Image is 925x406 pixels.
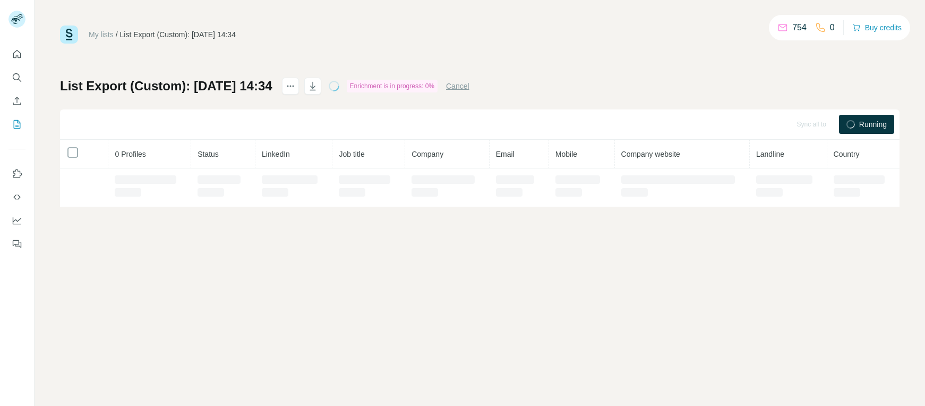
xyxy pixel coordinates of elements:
[60,26,78,44] img: Surfe Logo
[412,150,443,158] span: Company
[8,45,25,64] button: Quick start
[834,150,860,158] span: Country
[120,29,236,40] div: List Export (Custom): [DATE] 14:34
[8,68,25,87] button: Search
[859,119,887,130] span: Running
[8,115,25,134] button: My lists
[60,78,272,95] h1: List Export (Custom): [DATE] 14:34
[446,81,469,91] button: Cancel
[339,150,364,158] span: Job title
[792,21,807,34] p: 754
[496,150,515,158] span: Email
[830,21,835,34] p: 0
[8,188,25,207] button: Use Surfe API
[8,211,25,230] button: Dashboard
[8,234,25,253] button: Feedback
[621,150,680,158] span: Company website
[347,80,438,92] div: Enrichment is in progress: 0%
[852,20,902,35] button: Buy credits
[8,164,25,183] button: Use Surfe on LinkedIn
[282,78,299,95] button: actions
[8,91,25,111] button: Enrich CSV
[89,30,114,39] a: My lists
[116,29,118,40] li: /
[262,150,290,158] span: LinkedIn
[198,150,219,158] span: Status
[555,150,577,158] span: Mobile
[756,150,784,158] span: Landline
[115,150,145,158] span: 0 Profiles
